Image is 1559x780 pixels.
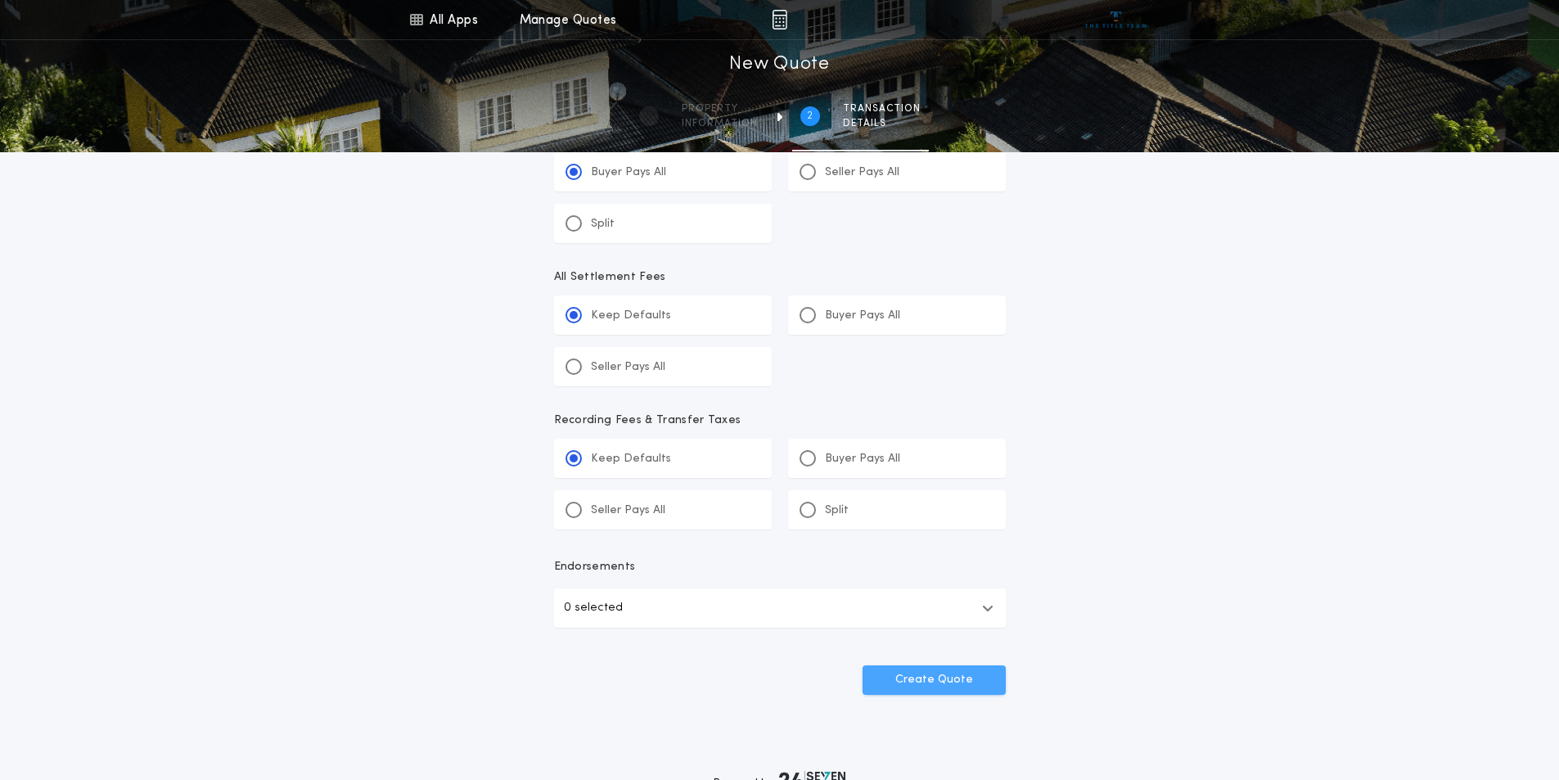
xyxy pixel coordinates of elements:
[564,598,623,618] p: 0 selected
[729,52,829,78] h1: New Quote
[772,10,787,29] img: img
[807,110,813,123] h2: 2
[591,216,615,232] p: Split
[825,451,900,467] p: Buyer Pays All
[591,503,665,519] p: Seller Pays All
[843,117,921,130] span: details
[591,451,671,467] p: Keep Defaults
[554,588,1006,628] button: 0 selected
[554,559,1006,575] p: Endorsements
[591,308,671,324] p: Keep Defaults
[843,102,921,115] span: Transaction
[554,269,1006,286] p: All Settlement Fees
[825,503,849,519] p: Split
[825,165,899,181] p: Seller Pays All
[682,117,758,130] span: information
[591,165,666,181] p: Buyer Pays All
[825,308,900,324] p: Buyer Pays All
[682,102,758,115] span: Property
[863,665,1006,695] button: Create Quote
[554,413,1006,429] p: Recording Fees & Transfer Taxes
[591,359,665,376] p: Seller Pays All
[1085,11,1147,28] img: vs-icon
